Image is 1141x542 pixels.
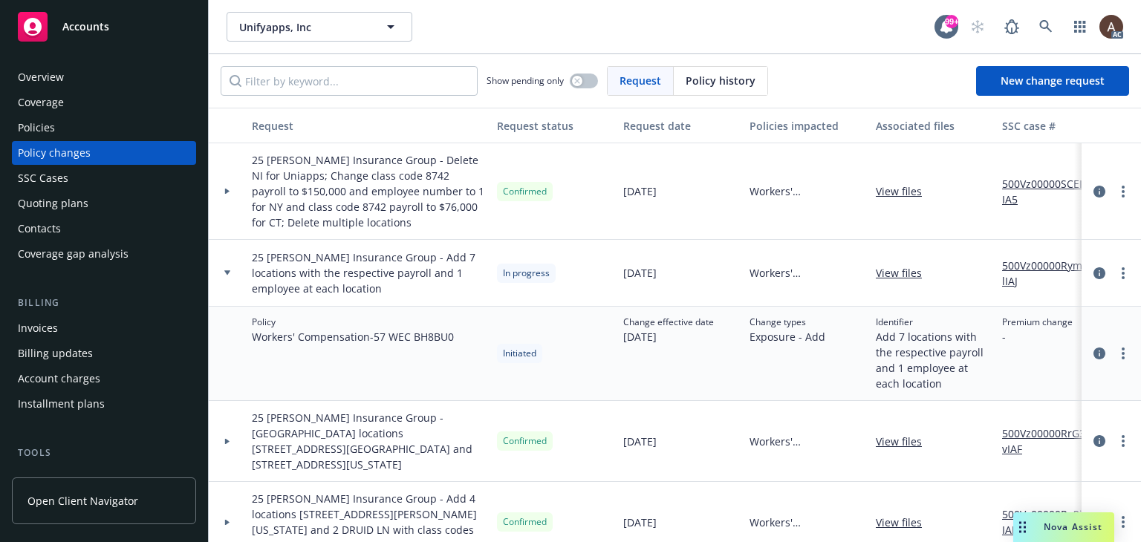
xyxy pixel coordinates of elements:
div: Associated files [876,118,990,134]
a: New change request [976,66,1129,96]
div: Account charges [18,367,100,391]
a: more [1114,432,1132,450]
div: SSC case # [1002,118,1102,134]
span: Open Client Navigator [27,493,138,509]
div: Tools [12,445,196,460]
span: Unifyapps, Inc [239,19,368,35]
div: Toggle Row Expanded [209,143,246,240]
a: Switch app [1065,12,1095,42]
a: circleInformation [1090,183,1108,200]
a: 500Vz00000RymGlIAJ [1002,258,1102,289]
a: more [1114,345,1132,362]
span: Confirmed [503,434,547,448]
a: more [1114,264,1132,282]
a: Contacts [12,217,196,241]
div: Billing updates [18,342,93,365]
div: Request status [497,118,611,134]
span: Workers' Compensation [750,434,864,449]
img: photo [1099,15,1123,39]
a: View files [876,183,934,199]
button: SSC case # [996,108,1108,143]
a: View files [876,434,934,449]
a: Installment plans [12,392,196,416]
a: Coverage gap analysis [12,242,196,266]
a: more [1114,183,1132,200]
span: Accounts [62,21,109,33]
div: Toggle Row Expanded [209,401,246,482]
a: Coverage [12,91,196,114]
a: View files [876,265,934,281]
button: Associated files [870,108,996,143]
span: Workers' Compensation [750,515,864,530]
input: Filter by keyword... [221,66,478,96]
div: Toggle Row Expanded [209,240,246,307]
div: Installment plans [18,392,105,416]
span: Policy [252,316,454,329]
span: Nova Assist [1044,520,1102,533]
a: circleInformation [1090,432,1108,450]
a: 500Vz00000SCEIPIA5 [1002,176,1102,207]
div: SSC Cases [18,166,68,190]
a: circleInformation [1090,264,1108,282]
span: Confirmed [503,185,547,198]
a: Policies [12,116,196,140]
a: circleInformation [1090,345,1108,362]
span: Initiated [503,347,536,360]
a: Start snowing [963,12,992,42]
span: 25 [PERSON_NAME] Insurance Group - Add 7 locations with the respective payroll and 1 employee at ... [252,249,485,296]
span: Exposure - Add [750,329,825,345]
span: Change types [750,316,825,329]
a: 500Vz00000RrG3vIAF [1002,425,1102,457]
span: Premium change [1002,316,1073,329]
span: Identifier [876,316,990,329]
a: SSC Cases [12,166,196,190]
span: [DATE] [623,265,657,281]
span: Request [620,73,661,88]
a: 500Vz00000Re3j6IAB [1002,506,1102,538]
span: 25 [PERSON_NAME] Insurance Group - [GEOGRAPHIC_DATA] locations [STREET_ADDRESS][GEOGRAPHIC_DATA] ... [252,410,485,472]
a: Billing updates [12,342,196,365]
a: Quoting plans [12,192,196,215]
span: In progress [503,267,550,280]
a: Overview [12,65,196,89]
span: [DATE] [623,329,714,345]
div: Policies impacted [750,118,864,134]
a: Report a Bug [997,12,1027,42]
button: Unifyapps, Inc [227,12,412,42]
div: Coverage gap analysis [18,242,129,266]
div: Invoices [18,316,58,340]
a: Search [1031,12,1061,42]
a: Account charges [12,367,196,391]
div: Quoting plans [18,192,88,215]
a: Accounts [12,6,196,48]
button: Policies impacted [744,108,870,143]
div: Coverage [18,91,64,114]
button: Request date [617,108,744,143]
button: Request status [491,108,617,143]
span: Workers' Compensation [750,265,864,281]
div: Billing [12,296,196,310]
a: Invoices [12,316,196,340]
div: 99+ [945,15,958,28]
span: [DATE] [623,515,657,530]
a: more [1114,513,1132,531]
div: Policies [18,116,55,140]
span: [DATE] [623,434,657,449]
span: Workers' Compensation [750,183,864,199]
div: Overview [18,65,64,89]
a: Policy changes [12,141,196,165]
div: Policy changes [18,141,91,165]
span: Add 7 locations with the respective payroll and 1 employee at each location [876,329,990,391]
div: Toggle Row Expanded [209,307,246,401]
button: Request [246,108,491,143]
div: Contacts [18,217,61,241]
span: Policy history [686,73,755,88]
a: View files [876,515,934,530]
span: Change effective date [623,316,714,329]
span: New change request [1001,74,1105,88]
span: [DATE] [623,183,657,199]
div: Drag to move [1013,512,1032,542]
span: 25 [PERSON_NAME] Insurance Group - Delete NI for Uniapps; Change class code 8742 payroll to $150,... [252,152,485,230]
div: Request [252,118,485,134]
span: Show pending only [487,74,564,87]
